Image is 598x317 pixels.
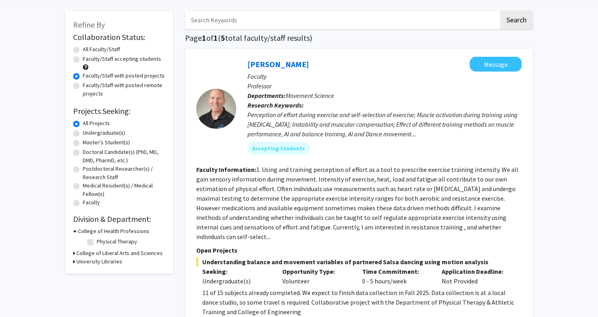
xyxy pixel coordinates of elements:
[247,110,522,139] div: Perception of effort during exercise and self-selection of exercise; Muscle activation during tra...
[276,267,356,286] div: Volunteer
[83,129,125,137] label: Undergraduate(s)
[362,267,430,276] p: Time Commitment:
[76,249,163,257] h3: College of Liberal Arts and Sciences
[202,33,206,43] span: 1
[470,57,522,72] button: Message Steve Glass
[97,237,137,246] label: Physical Therapy
[78,227,149,235] h3: College of Health Professions
[196,245,522,255] p: Open Projects
[247,72,522,81] p: Faculty
[247,142,310,155] mat-chip: Accepting Students
[83,181,165,198] label: Medical Resident(s) / Medical Fellow(s)
[247,81,522,91] p: Professor
[196,165,256,173] b: Faculty Information:
[185,11,499,29] input: Search Keywords
[500,11,533,29] button: Search
[83,148,165,165] label: Doctoral Candidate(s) (PhD, MD, DMD, PharmD, etc.)
[202,288,522,317] p: 11 of 15 subjects already completed. We expect to finish data collection in Fall 2025. Data colle...
[202,276,270,286] div: Undergraduate(s)
[356,267,436,286] div: 0 - 5 hours/week
[83,198,100,207] label: Faculty
[436,267,516,286] div: Not Provided
[83,138,130,147] label: Master's Student(s)
[83,119,110,128] label: All Projects
[73,106,165,116] h2: Projects Seeking:
[185,33,533,43] h1: Page of ( total faculty/staff results)
[286,92,334,100] span: Movement Science
[221,33,225,43] span: 5
[73,20,105,30] span: Refine By
[196,257,522,267] span: Understanding balance and movement variables of partnered Salsa dancing using motion analysis
[247,101,304,109] b: Research Keywords:
[83,45,120,54] label: All Faculty/Staff
[247,59,309,69] a: [PERSON_NAME]
[282,267,350,276] p: Opportunity Type:
[83,55,161,63] label: Faculty/Staff accepting students
[83,81,165,98] label: Faculty/Staff with posted remote projects
[247,92,286,100] b: Departments:
[442,267,510,276] p: Application Deadline:
[76,257,122,266] h3: University Libraries
[73,32,165,42] h2: Collaboration Status:
[6,281,34,311] iframe: Chat
[202,267,270,276] p: Seeking:
[73,214,165,224] h2: Division & Department:
[83,165,165,181] label: Postdoctoral Researcher(s) / Research Staff
[196,165,518,241] fg-read-more: 1. Using and training perception of effort as a tool to prescribe exercise training intensity. We...
[83,72,165,80] label: Faculty/Staff with posted projects
[213,33,218,43] span: 1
